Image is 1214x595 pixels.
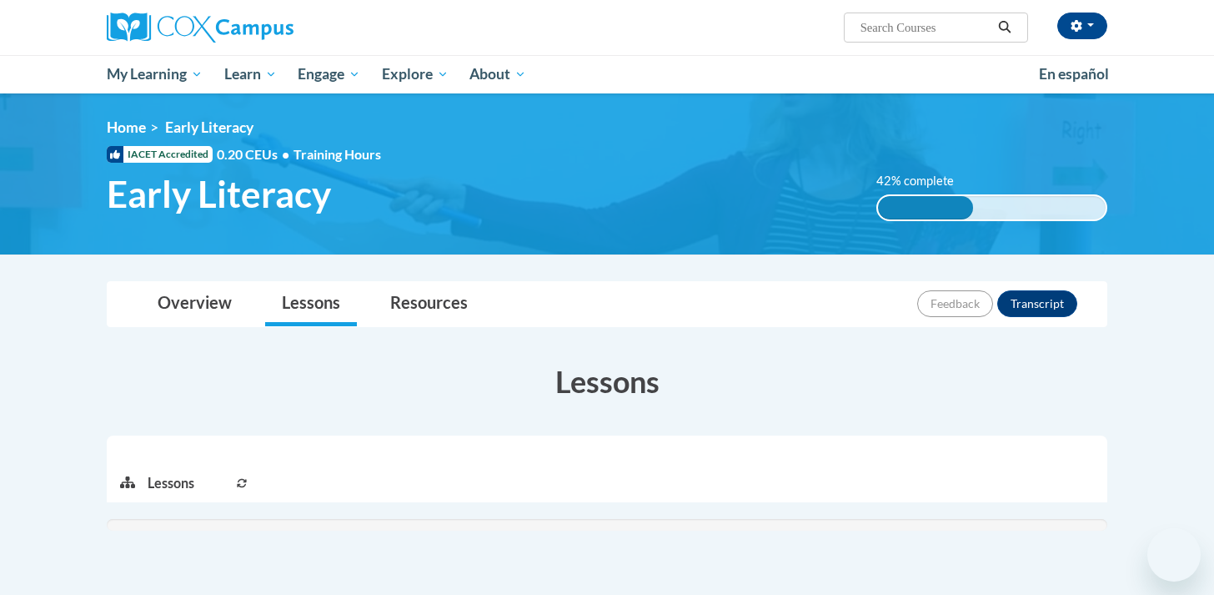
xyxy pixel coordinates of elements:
a: Explore [371,55,459,93]
p: Lessons [148,474,194,492]
a: Lessons [265,282,357,326]
span: • [282,146,289,162]
input: Search Courses [859,18,992,38]
button: Feedback [917,290,993,317]
a: En español [1028,57,1120,92]
button: Search [992,18,1017,38]
a: Cox Campus [107,13,424,43]
span: Early Literacy [165,118,253,136]
a: Home [107,118,146,136]
span: My Learning [107,64,203,84]
button: Account Settings [1057,13,1107,39]
button: Transcript [997,290,1077,317]
a: Engage [287,55,371,93]
label: 42% complete [876,172,972,190]
a: Learn [213,55,288,93]
span: Early Literacy [107,172,331,216]
a: Overview [141,282,248,326]
div: Main menu [82,55,1132,93]
span: Engage [298,64,360,84]
img: Cox Campus [107,13,293,43]
span: Training Hours [293,146,381,162]
a: Resources [374,282,484,326]
a: About [459,55,538,93]
iframe: Button to launch messaging window [1147,528,1201,582]
a: My Learning [96,55,213,93]
span: 0.20 CEUs [217,145,293,164]
span: Learn [224,64,277,84]
h3: Lessons [107,361,1107,402]
span: IACET Accredited [107,146,213,163]
span: About [469,64,526,84]
span: En español [1039,65,1109,83]
span: Explore [382,64,449,84]
div: 42% complete [878,196,974,219]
